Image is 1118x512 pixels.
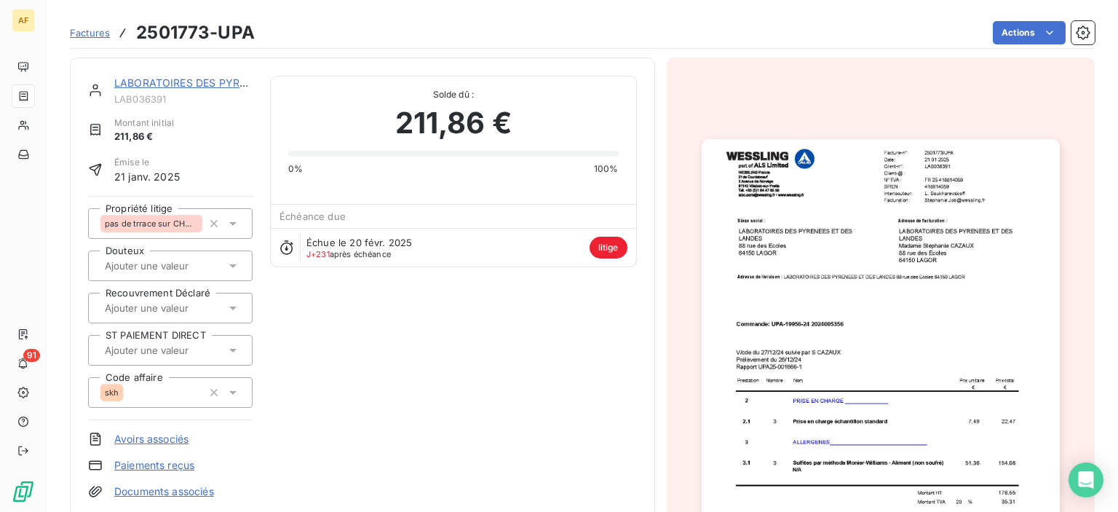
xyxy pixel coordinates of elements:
a: LABORATOIRES DES PYRENEES ET DES LA [114,76,327,89]
a: Paiements reçus [114,458,194,473]
span: Échue le 20 févr. 2025 [306,237,412,248]
img: Logo LeanPay [12,480,35,503]
input: Ajouter une valeur [103,344,250,357]
span: 91 [23,349,40,362]
span: 211,86 € [395,101,512,145]
a: Factures [70,25,110,40]
span: Échéance due [279,210,346,222]
button: Actions [993,21,1066,44]
a: Avoirs associés [114,432,189,446]
span: Solde dû : [288,88,618,101]
span: pas de trrace sur CHORUS [105,219,198,228]
h3: 2501773-UPA [136,20,255,46]
span: litige [590,237,627,259]
span: 21 janv. 2025 [114,169,180,184]
span: 100% [594,162,619,176]
input: Ajouter une valeur [103,302,250,315]
span: Émise le [114,156,180,169]
input: Ajouter une valeur [103,259,250,272]
div: Open Intercom Messenger [1069,462,1103,497]
span: Montant initial [114,117,174,130]
div: AF [12,9,35,32]
span: J+231 [306,249,330,259]
span: 0% [288,162,303,176]
a: Documents associés [114,484,214,499]
span: après échéance [306,250,391,259]
span: 211,86 € [114,130,174,144]
span: LAB036391 [114,93,253,105]
span: skh [105,388,119,397]
span: Factures [70,27,110,39]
